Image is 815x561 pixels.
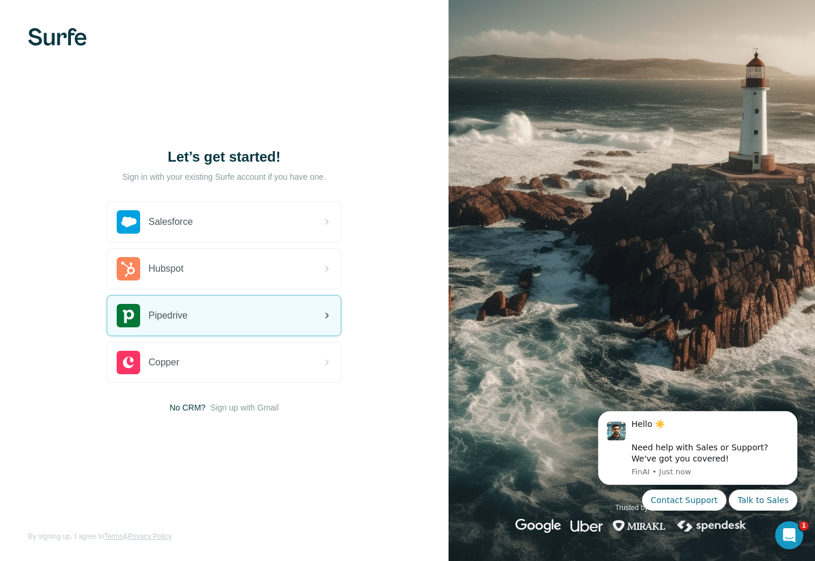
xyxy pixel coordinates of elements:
[117,304,140,327] img: pipedrive's logo
[169,402,205,413] span: No CRM?
[775,521,803,549] iframe: Intercom live chat
[148,309,188,323] span: Pipedrive
[799,521,809,531] span: 1
[123,171,326,183] p: Sign in with your existing Surfe account if you have one.
[28,531,172,542] span: By signing up, I agree to &
[675,519,748,533] img: spendesk's logo
[117,351,140,374] img: copper's logo
[107,148,341,166] h1: Let’s get started!
[570,519,603,533] img: uber's logo
[104,532,123,541] a: Terms
[210,402,279,413] button: Sign up with Gmail
[612,519,666,533] img: mirakl's logo
[117,257,140,280] img: hubspot's logo
[128,532,172,541] a: Privacy Policy
[515,519,561,533] img: google's logo
[148,215,193,229] span: Salesforce
[148,262,184,276] span: Hubspot
[580,401,815,518] iframe: Intercom notifications message
[148,355,179,370] span: Copper
[28,28,87,46] img: Surfe's logo
[117,210,140,234] img: salesforce's logo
